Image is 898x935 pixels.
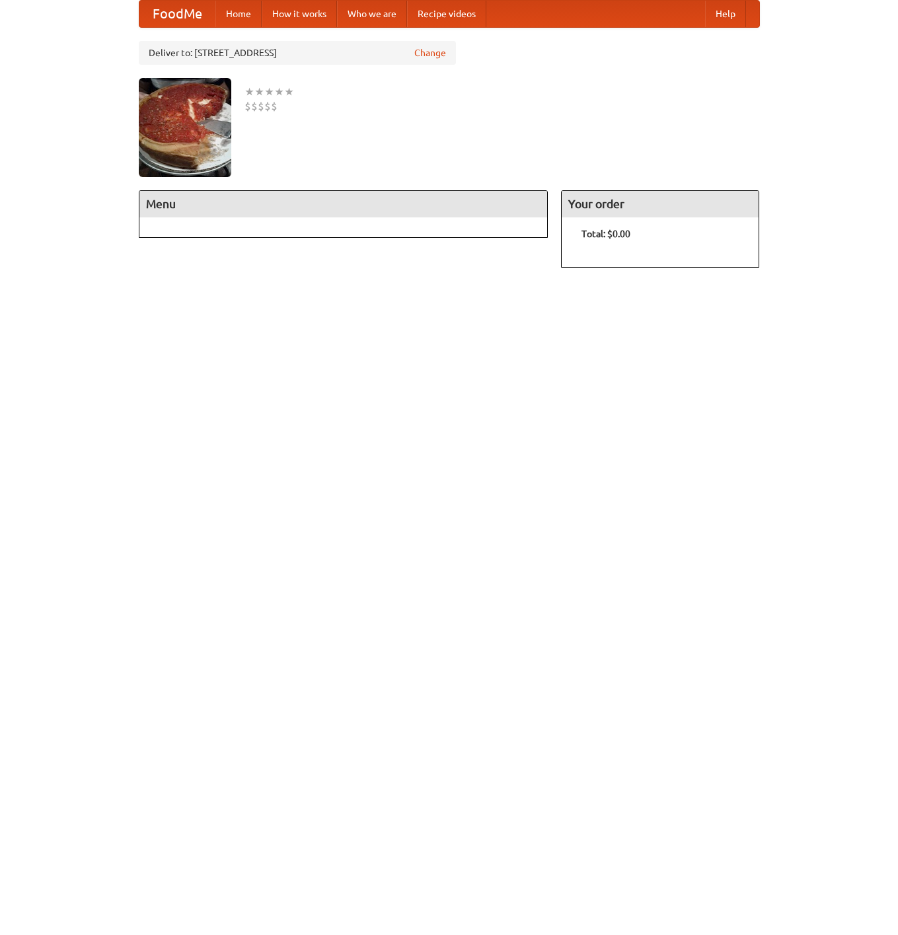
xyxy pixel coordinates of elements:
li: $ [244,99,251,114]
li: ★ [244,85,254,99]
a: Who we are [337,1,407,27]
b: Total: $0.00 [581,229,630,239]
a: Help [705,1,746,27]
li: $ [264,99,271,114]
li: ★ [264,85,274,99]
li: ★ [254,85,264,99]
a: Change [414,46,446,59]
li: $ [271,99,278,114]
li: ★ [274,85,284,99]
li: ★ [284,85,294,99]
div: Deliver to: [STREET_ADDRESS] [139,41,456,65]
img: angular.jpg [139,78,231,177]
a: FoodMe [139,1,215,27]
h4: Your order [562,191,759,217]
a: How it works [262,1,337,27]
h4: Menu [139,191,548,217]
a: Home [215,1,262,27]
li: $ [258,99,264,114]
a: Recipe videos [407,1,486,27]
li: $ [251,99,258,114]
